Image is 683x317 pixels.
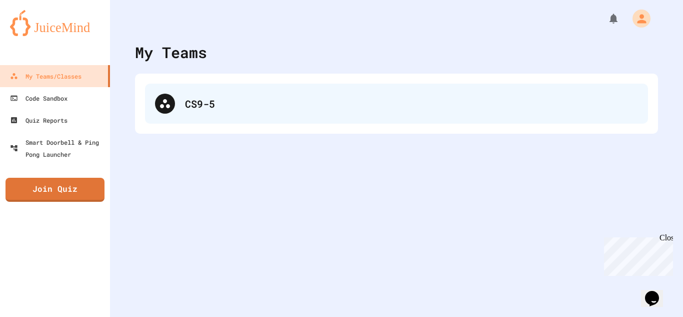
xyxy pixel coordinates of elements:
[10,114,67,126] div: Quiz Reports
[10,10,100,36] img: logo-orange.svg
[185,96,638,111] div: CS9-5
[10,136,106,160] div: Smart Doorbell & Ping Pong Launcher
[600,233,673,276] iframe: chat widget
[622,7,653,30] div: My Account
[10,70,81,82] div: My Teams/Classes
[589,10,622,27] div: My Notifications
[10,92,67,104] div: Code Sandbox
[4,4,69,64] div: Chat with us now!Close
[145,84,648,124] div: CS9-5
[135,41,207,64] div: My Teams
[5,178,104,202] a: Join Quiz
[641,277,673,307] iframe: chat widget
